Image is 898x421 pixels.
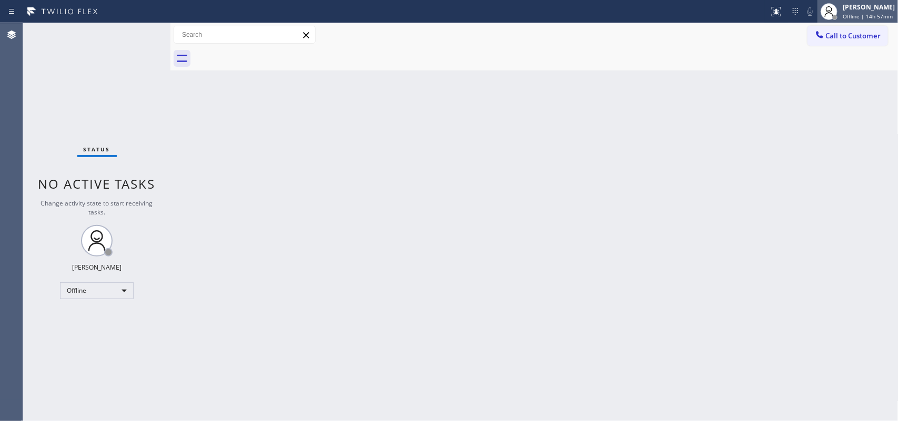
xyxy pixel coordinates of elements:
[174,26,315,43] input: Search
[84,146,110,153] span: Status
[72,263,122,272] div: [PERSON_NAME]
[41,199,153,217] span: Change activity state to start receiving tasks.
[843,13,893,20] span: Offline | 14h 57min
[826,31,881,40] span: Call to Customer
[60,282,134,299] div: Offline
[38,175,156,192] span: No active tasks
[808,26,888,46] button: Call to Customer
[803,4,818,19] button: Mute
[843,3,895,12] div: [PERSON_NAME]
